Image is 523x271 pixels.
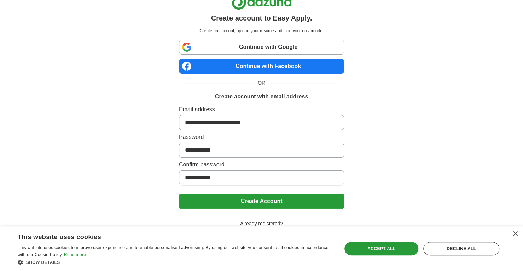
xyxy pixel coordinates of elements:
h1: Create account with email address [215,92,308,101]
p: Create an account, upload your resume and land your dream role. [180,28,343,34]
div: Decline all [423,242,499,255]
div: Show details [18,259,332,266]
div: Accept all [344,242,418,255]
button: Create Account [179,194,344,209]
div: Close [512,231,518,237]
label: Confirm password [179,160,344,169]
span: This website uses cookies to improve user experience and to enable personalised advertising. By u... [18,245,329,257]
a: Continue with Facebook [179,59,344,74]
div: This website uses cookies [18,231,315,241]
h1: Create account to Easy Apply. [211,13,312,23]
a: Read more, opens a new window [64,252,86,257]
a: Continue with Google [179,40,344,55]
label: Email address [179,105,344,114]
span: OR [254,79,269,87]
span: Already registered? [236,220,287,227]
label: Password [179,133,344,141]
span: Show details [26,260,60,265]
